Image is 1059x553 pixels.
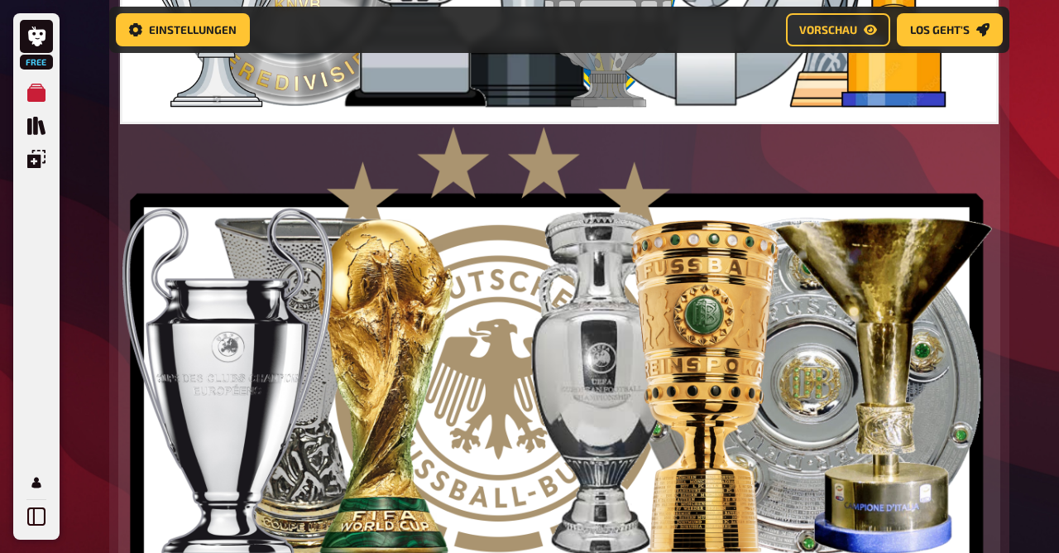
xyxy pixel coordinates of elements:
[897,13,1003,46] button: Los geht's
[20,466,53,499] a: Profil
[116,13,250,46] button: Einstellungen
[20,142,53,176] a: Einblendungen
[22,57,51,67] span: Free
[799,24,857,36] span: Vorschau
[910,24,970,36] span: Los geht's
[786,13,890,46] button: Vorschau
[20,109,53,142] a: Quiz Sammlung
[20,76,53,109] a: Meine Quizze
[149,24,237,36] span: Einstellungen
